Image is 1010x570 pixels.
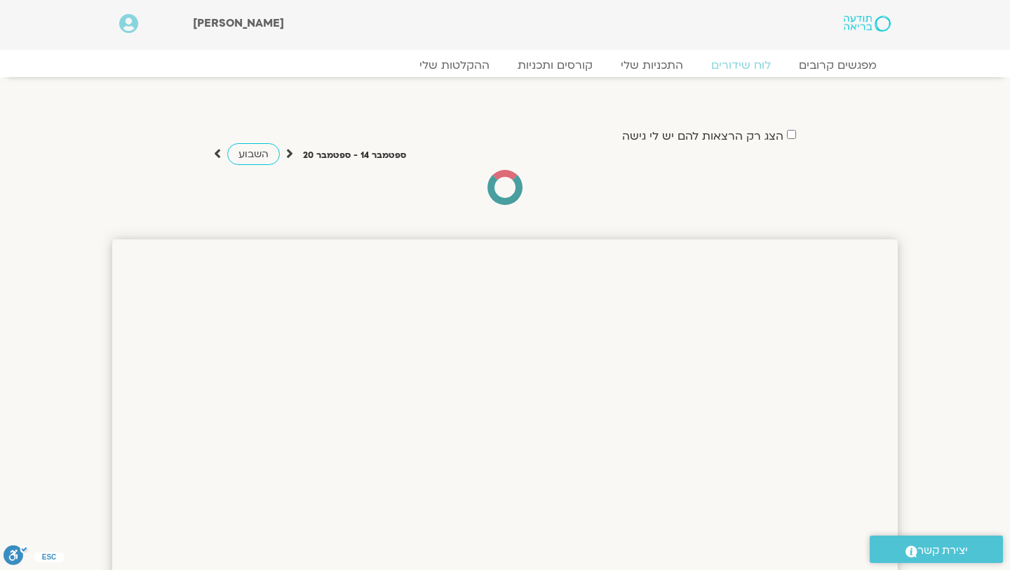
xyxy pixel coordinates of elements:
[785,58,891,72] a: מפגשים קרובים
[697,58,785,72] a: לוח שידורים
[119,58,891,72] nav: Menu
[238,147,269,161] span: השבוע
[622,130,783,142] label: הצג רק הרצאות להם יש לי גישה
[870,536,1003,563] a: יצירת קשר
[504,58,607,72] a: קורסים ותכניות
[607,58,697,72] a: התכניות שלי
[405,58,504,72] a: ההקלטות שלי
[917,541,968,560] span: יצירת קשר
[193,15,284,31] span: [PERSON_NAME]
[227,143,280,165] a: השבוע
[303,148,406,163] p: ספטמבר 14 - ספטמבר 20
